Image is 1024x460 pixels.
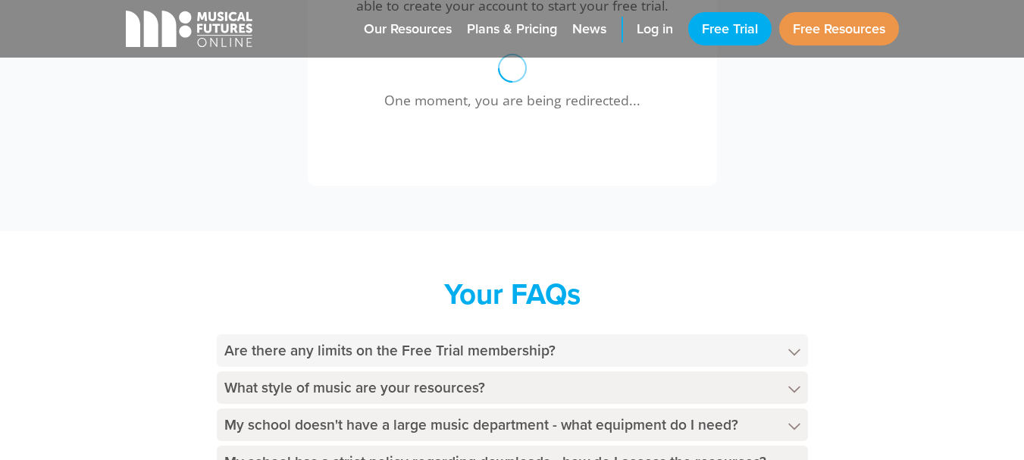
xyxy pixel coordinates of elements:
[217,277,808,311] h2: Your FAQs
[779,12,899,45] a: Free Resources
[361,90,664,110] p: One moment, you are being redirected...
[364,19,452,39] span: Our Resources
[467,19,557,39] span: Plans & Pricing
[688,12,772,45] a: Free Trial
[217,408,808,441] h4: My school doesn't have a large music department - what equipment do I need?
[217,371,808,404] h4: What style of music are your resources?
[217,334,808,367] h4: Are there any limits on the Free Trial membership?
[572,19,606,39] span: News
[637,19,673,39] span: Log in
